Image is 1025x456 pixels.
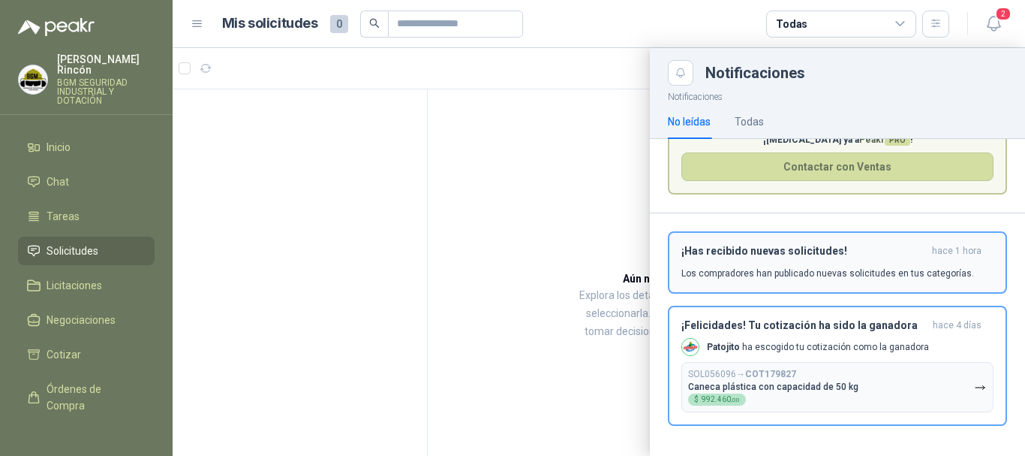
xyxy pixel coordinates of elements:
[18,375,155,420] a: Órdenes de Compra
[18,133,155,162] a: Inicio
[745,369,796,379] b: COT179827
[650,86,1025,104] p: Notificaciones
[47,174,69,190] span: Chat
[57,78,155,105] p: BGM SEGURIDAD INDUSTRIAL Y DOTACIÓN
[18,18,95,36] img: Logo peakr
[222,13,318,35] h1: Mis solicitudes
[731,397,740,403] span: ,00
[18,237,155,265] a: Solicitudes
[682,339,699,355] img: Company Logo
[668,306,1007,426] button: ¡Felicidades! Tu cotización ha sido la ganadorahace 4 días Company LogoPatojito ha escogido tu co...
[47,381,140,414] span: Órdenes de Compra
[776,16,807,32] div: Todas
[933,319,981,332] span: hace 4 días
[707,341,929,354] p: ha escogido tu cotización como la ganadora
[18,168,155,196] a: Chat
[885,134,910,146] span: PRO
[705,65,1007,80] div: Notificaciones
[18,306,155,334] a: Negociaciones
[47,277,102,294] span: Licitaciones
[707,342,740,352] b: Patojito
[47,139,71,156] span: Inicio
[330,15,348,33] span: 0
[18,340,155,369] a: Cotizar
[980,11,1007,38] button: 2
[681,319,927,332] h3: ¡Felicidades! Tu cotización ha sido la ganadora
[47,312,116,328] span: Negociaciones
[681,267,974,280] p: Los compradores han publicado nuevas solicitudes en tus categorías.
[688,369,796,380] p: SOL056096 →
[681,245,926,258] h3: ¡Has recibido nuevas solicitudes!
[668,113,711,130] div: No leídas
[369,18,380,29] span: search
[19,65,47,94] img: Company Logo
[681,153,993,181] button: Contactar con Ventas
[702,396,740,403] span: 992.460
[735,113,764,130] div: Todas
[57,54,155,75] p: [PERSON_NAME] Rincón
[688,394,746,406] div: $
[681,362,993,412] button: SOL056096→COT179827Caneca plástica con capacidad de 50 kg$992.460,00
[859,134,910,145] span: Peakr
[47,208,80,225] span: Tareas
[18,202,155,231] a: Tareas
[47,243,98,259] span: Solicitudes
[668,231,1007,294] button: ¡Has recibido nuevas solicitudes!hace 1 hora Los compradores han publicado nuevas solicitudes en ...
[932,245,981,258] span: hace 1 hora
[688,382,858,392] p: Caneca plástica con capacidad de 50 kg
[47,346,81,363] span: Cotizar
[681,133,993,147] p: ¡[MEDICAL_DATA] ya a !
[995,7,1011,21] span: 2
[18,271,155,300] a: Licitaciones
[668,60,693,86] button: Close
